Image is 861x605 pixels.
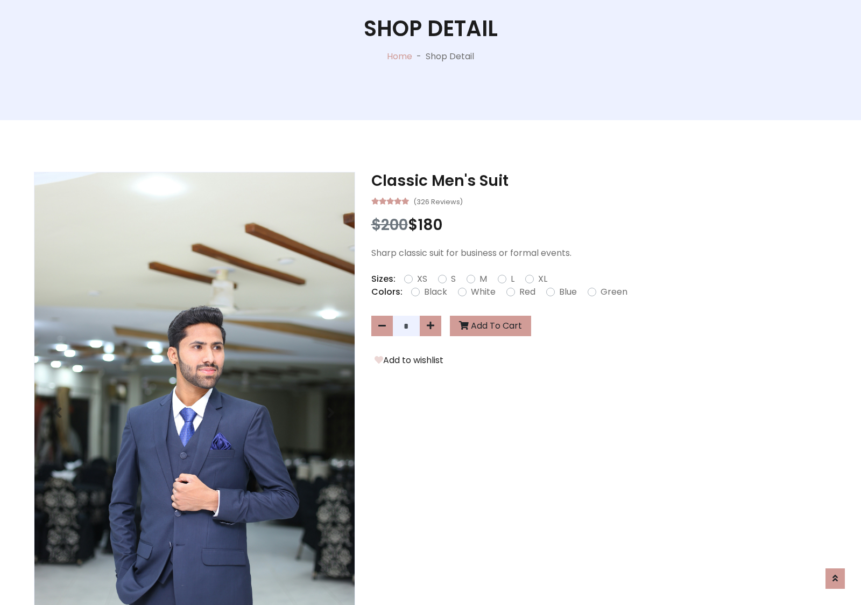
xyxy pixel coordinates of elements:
p: - [412,50,426,63]
label: S [451,273,456,286]
p: Colors: [371,286,403,298]
small: (326 Reviews) [413,194,463,207]
label: Green [601,286,627,298]
p: Shop Detail [426,50,474,63]
span: 180 [418,214,442,235]
label: Black [424,286,447,298]
h3: Classic Men's Suit [371,172,827,190]
label: White [471,286,496,298]
h1: Shop Detail [364,16,498,41]
label: L [511,273,514,286]
a: Home [387,50,412,62]
h3: $ [371,216,827,234]
label: M [479,273,487,286]
label: XS [417,273,427,286]
p: Sharp classic suit for business or formal events. [371,247,827,260]
label: Blue [559,286,577,298]
label: XL [538,273,547,286]
span: $200 [371,214,408,235]
p: Sizes: [371,273,396,286]
label: Red [519,286,535,298]
button: Add to wishlist [371,353,447,367]
button: Add To Cart [450,316,531,336]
